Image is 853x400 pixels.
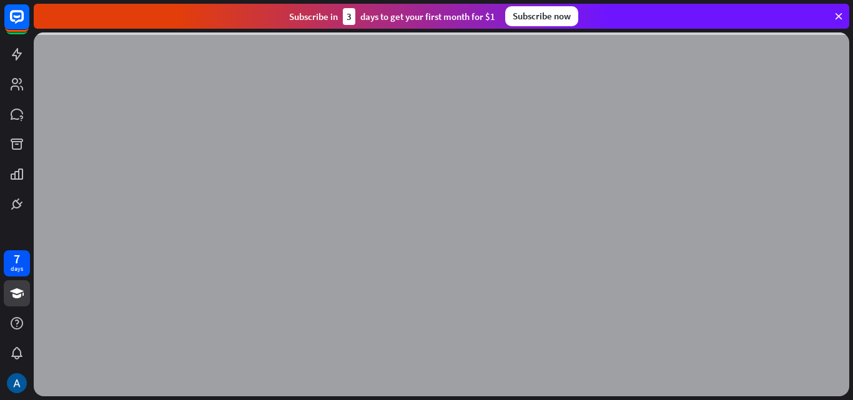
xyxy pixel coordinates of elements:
[289,8,495,25] div: Subscribe in days to get your first month for $1
[11,265,23,273] div: days
[343,8,355,25] div: 3
[4,250,30,276] a: 7 days
[505,6,578,26] div: Subscribe now
[14,253,20,265] div: 7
